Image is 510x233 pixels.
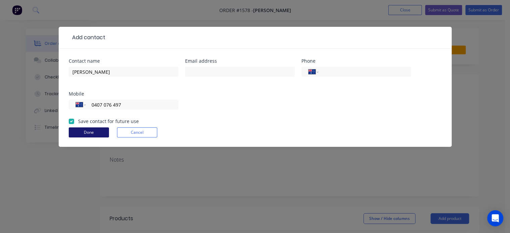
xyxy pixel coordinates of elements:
button: Done [69,127,109,137]
button: Cancel [117,127,157,137]
div: Contact name [69,59,178,63]
div: Phone [301,59,411,63]
div: Open Intercom Messenger [487,210,503,226]
label: Save contact for future use [78,118,139,125]
div: Mobile [69,92,178,96]
div: Add contact [69,34,105,42]
div: Email address [185,59,295,63]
